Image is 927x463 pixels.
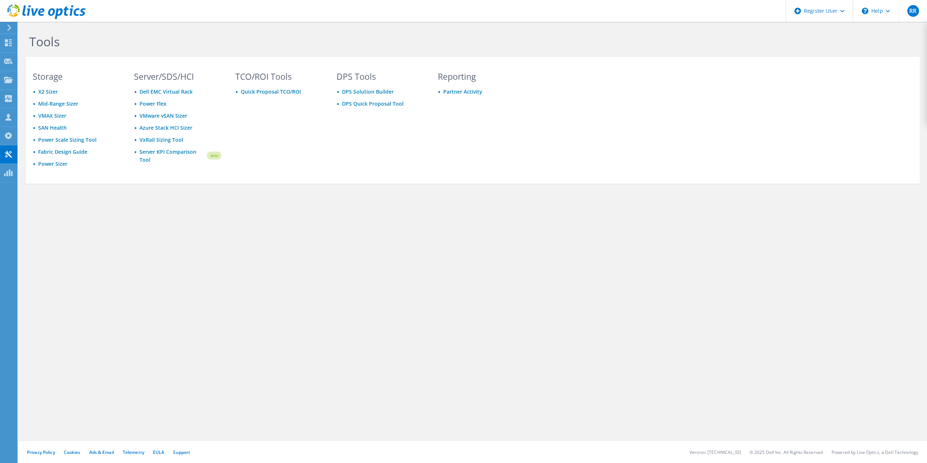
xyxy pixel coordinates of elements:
h3: DPS Tools [337,72,424,81]
svg: \n [862,8,868,14]
li: © 2025 Dell Inc. All Rights Reserved [750,449,823,455]
h3: Reporting [438,72,525,81]
a: EULA [153,449,164,455]
span: RR [907,5,919,17]
a: VMAX Sizer [38,112,66,119]
a: Mid-Range Sizer [38,100,78,107]
a: DPS Solution Builder [342,88,394,95]
a: Azure Stack HCI Sizer [140,124,192,131]
a: VxRail Sizing Tool [140,136,183,143]
img: new-badge.svg [206,147,221,164]
li: Version: [TECHNICAL_ID] [690,449,741,455]
a: Fabric Design Guide [38,148,87,155]
a: Telemetry [123,449,144,455]
h3: Server/SDS/HCI [134,72,221,81]
a: Ads & Email [89,449,114,455]
a: Support [173,449,190,455]
a: Dell EMC Virtual Rack [140,88,193,95]
a: Partner Activity [443,88,482,95]
a: Quick Proposal TCO/ROI [241,88,301,95]
a: DPS Quick Proposal Tool [342,100,404,107]
a: Power Flex [140,100,166,107]
a: SAN Health [38,124,67,131]
h3: Storage [33,72,120,81]
a: Privacy Policy [27,449,55,455]
a: X2 Sizer [38,88,58,95]
a: Power Scale Sizing Tool [38,136,97,143]
h3: TCO/ROI Tools [235,72,323,81]
h1: Tools [29,34,521,49]
a: Server KPI Comparison Tool [140,148,206,164]
a: Power Sizer [38,160,67,167]
a: Cookies [64,449,80,455]
a: VMware vSAN Sizer [140,112,187,119]
li: Powered by Live Optics, a Dell Technology [832,449,918,455]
